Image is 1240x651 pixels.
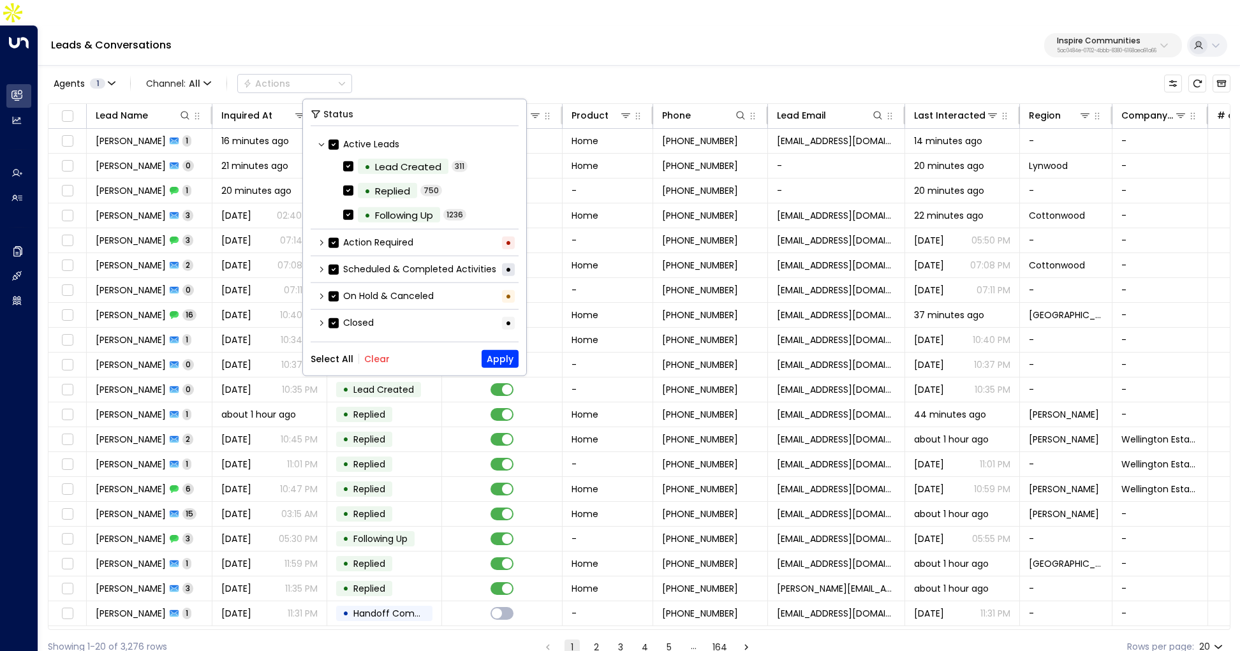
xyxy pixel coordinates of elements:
div: Actions [243,78,290,89]
span: Sep 10, 2025 [221,433,251,446]
span: +13137532544 [662,458,738,471]
span: Sep 09, 2025 [221,383,251,396]
span: Home [572,159,598,172]
span: Replied [353,433,385,446]
span: Replied [353,458,385,471]
td: - [1020,179,1112,203]
span: Yesterday [221,557,251,570]
span: 15 [182,508,196,519]
div: • [343,578,349,599]
span: +16829789903 [662,532,738,545]
div: • [343,478,349,500]
td: - [1020,452,1112,476]
button: Actions [237,74,352,93]
span: about 1 hour ago [914,582,989,595]
td: - [1112,402,1208,427]
span: Francine Rogers [96,184,166,197]
span: 1 [182,458,191,469]
div: • [502,316,515,329]
span: rhonda.m.ray@gmail.com [777,582,896,595]
td: - [1112,154,1208,178]
p: 5ac0484e-0702-4bbb-8380-6168aea91a66 [1057,48,1156,54]
p: Inspire Communities [1057,37,1156,45]
span: Replied [353,508,385,520]
td: - [1020,129,1112,153]
span: Rhonda Ray [96,582,166,595]
button: Inspire Communities5ac0484e-0702-4bbb-8380-6168aea91a66 [1044,33,1182,57]
div: Phone [662,108,691,123]
span: d_treece@yahoo.com [777,333,896,346]
div: Region [1029,108,1061,123]
span: +13524588740 [662,557,738,570]
td: - [563,527,653,551]
span: Sep 09, 2025 [914,333,944,346]
span: Toggle select row [59,531,75,547]
span: Toggle select row [59,481,75,497]
td: - [1020,228,1112,252]
span: 0 [182,160,194,171]
td: - [1112,278,1208,302]
span: Lovetoloverae@aol.com [777,458,896,471]
p: 11:35 PM [285,582,318,595]
span: Therese Harris [96,408,166,421]
span: Sep 10, 2025 [914,259,944,272]
span: Yesterday [914,458,944,471]
span: 3 [182,210,193,221]
span: +14044548863 [662,582,738,595]
div: • [343,428,349,450]
span: Debbie Treece [96,358,166,371]
span: Sep 09, 2025 [914,532,944,545]
span: Replied [353,483,385,495]
td: - [563,228,653,252]
td: - [563,601,653,625]
td: - [1112,228,1208,252]
span: 0 [182,359,194,370]
p: 10:37 PM [281,358,318,371]
span: +12244282139 [662,184,738,197]
span: Tampa [1029,557,1103,570]
span: Taylor [1029,408,1099,421]
span: Sep 09, 2025 [221,234,251,247]
span: 3 [182,533,193,544]
div: Product [572,108,609,123]
span: about 1 hour ago [914,433,989,446]
span: 1 [182,135,191,146]
td: - [563,377,653,402]
div: Lead Email [777,108,826,123]
span: Taylor [1029,483,1099,495]
span: Toggle select row [59,258,75,274]
td: - [563,278,653,302]
span: Concord [1029,309,1103,321]
span: Charisma Wyatt [96,532,166,545]
span: Lead Created [353,383,414,396]
button: Apply [482,350,519,368]
span: +12244282139 [662,159,738,172]
button: Customize [1164,75,1182,92]
span: Charisma Wyatt [96,508,166,520]
span: 750 [420,185,442,196]
span: fsglidehd@gmail.com [777,284,896,296]
span: 6 [182,483,194,494]
td: - [1112,353,1208,377]
span: charismawyatt25@gmail.com [777,532,896,545]
p: 10:45 PM [281,433,318,446]
div: • [502,263,515,275]
span: 20 minutes ago [221,184,292,197]
span: 2 [182,434,193,444]
span: fsglidehd@gmail.com [777,259,896,272]
div: • [343,553,349,574]
label: Scheduled & Completed Activities [328,263,496,276]
td: - [1112,576,1208,601]
span: Home [572,333,598,346]
span: Toggle select row [59,357,75,373]
span: Sep 09, 2025 [221,284,251,296]
button: Agents1 [48,75,120,92]
label: Closed [328,316,374,330]
span: Toggle select row [59,432,75,448]
span: Sep 10, 2025 [221,483,251,495]
td: - [1112,601,1208,625]
span: Toggle select row [59,158,75,174]
span: d_treece@yahoo.com [777,358,896,371]
span: fsglidehd@gmail.com [777,234,896,247]
td: - [1020,328,1112,352]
